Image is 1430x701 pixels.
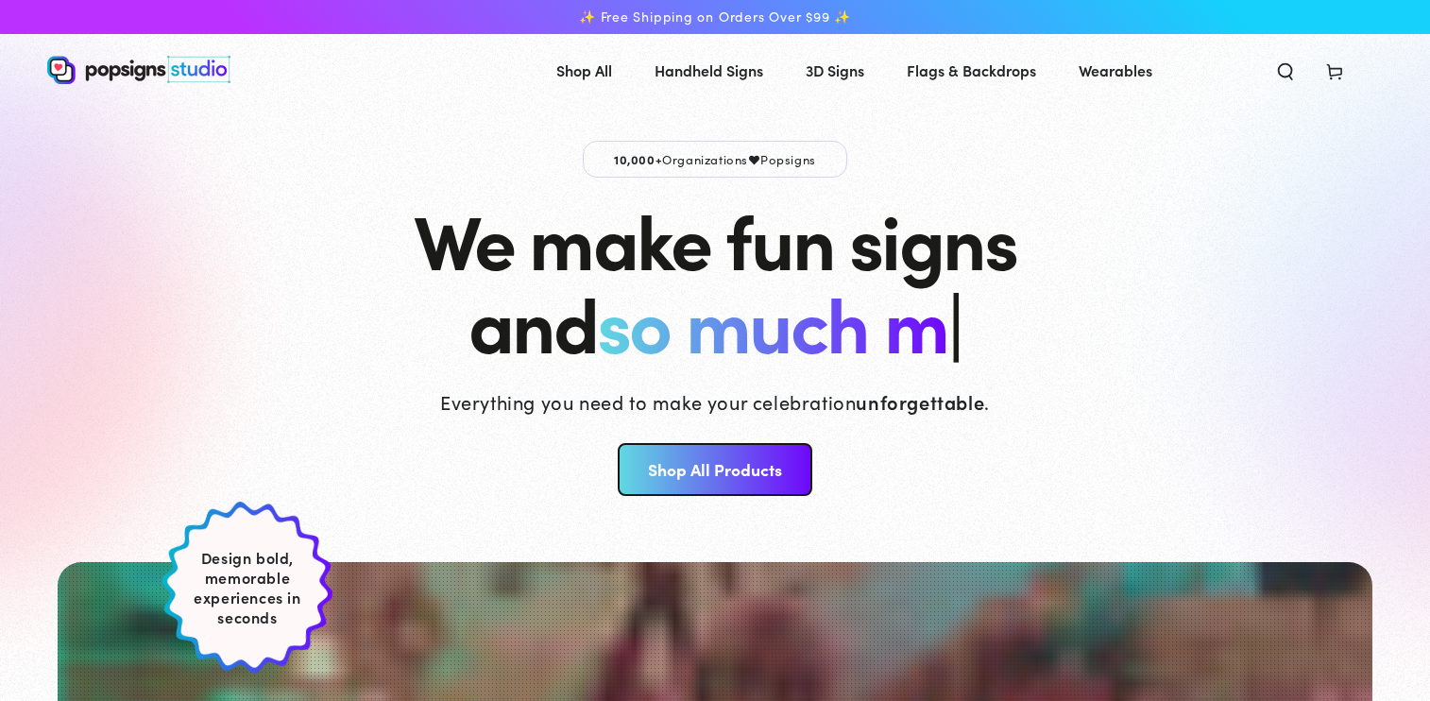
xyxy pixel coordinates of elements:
span: | [947,267,962,374]
a: Flags & Backdrops [893,45,1050,95]
span: Wearables [1079,57,1152,84]
span: 3D Signs [806,57,864,84]
a: Shop All Products [618,443,811,496]
span: Flags & Backdrops [907,57,1036,84]
span: Shop All [556,57,612,84]
a: 3D Signs [792,45,878,95]
span: 10,000+ [614,150,662,167]
p: Everything you need to make your celebration . [440,388,990,415]
h1: We make fun signs and [414,197,1016,363]
span: ✨ Free Shipping on Orders Over $99 ✨ [579,9,851,26]
a: Handheld Signs [640,45,777,95]
a: Shop All [542,45,626,95]
a: Wearables [1064,45,1166,95]
span: so much m [597,268,947,373]
img: Popsigns Studio [47,56,230,84]
strong: unforgettable [856,388,984,415]
summary: Search our site [1261,49,1310,91]
span: Handheld Signs [655,57,763,84]
p: Organizations Popsigns [583,141,847,178]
